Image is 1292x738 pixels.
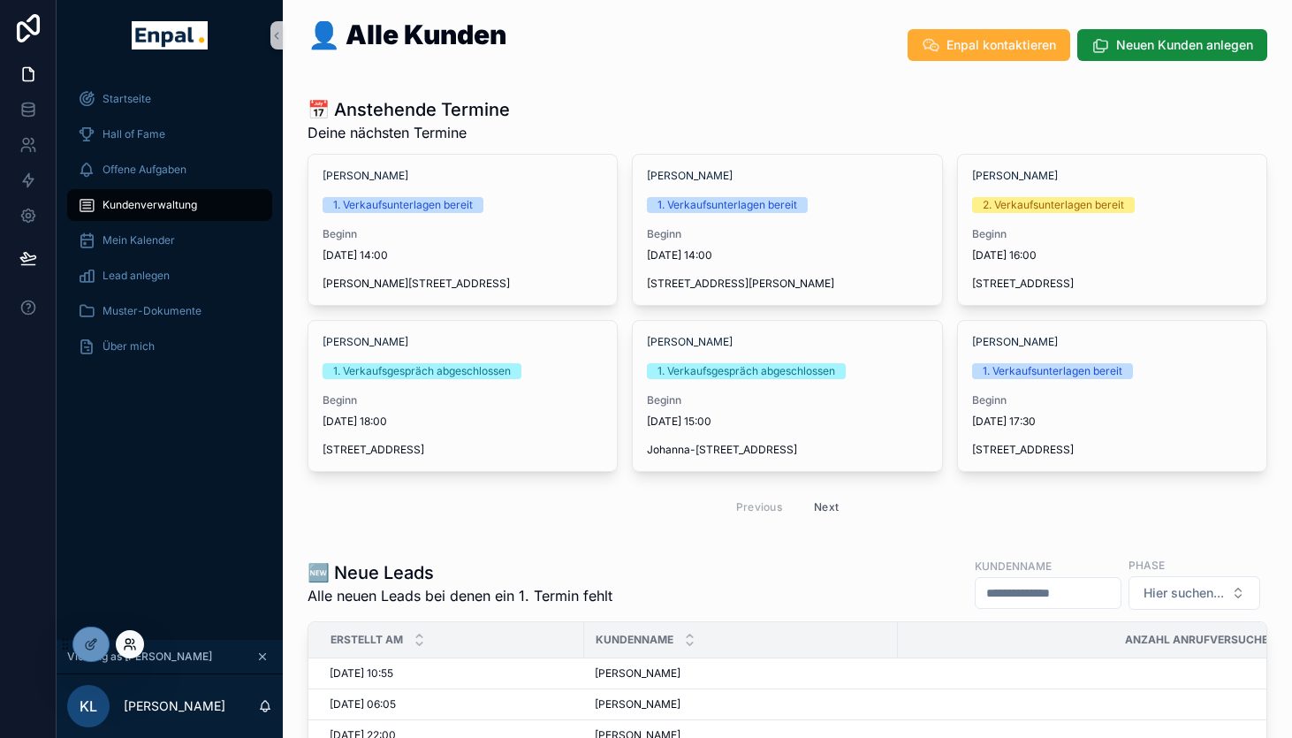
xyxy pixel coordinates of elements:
div: 1. Verkaufsgespräch abgeschlossen [657,363,835,379]
button: Select Button [1129,576,1260,610]
a: [PERSON_NAME] [595,666,887,681]
span: [DATE] 15:00 [647,415,927,429]
span: Enpal kontaktieren [946,36,1056,54]
span: Über mich [103,339,155,354]
a: Über mich [67,331,272,362]
span: Hall of Fame [103,127,165,141]
span: Anzahl Anrufversuche [1125,633,1268,647]
span: Kundenname [596,633,673,647]
label: Phase [1129,557,1165,573]
div: 1. Verkaufsgespräch abgeschlossen [333,363,511,379]
span: Lead anlegen [103,269,170,283]
a: [PERSON_NAME] [972,169,1058,183]
span: Beginn [323,393,603,407]
a: 3 [908,666,1291,681]
h1: 🆕 Neue Leads [308,560,612,585]
a: 3 [908,697,1291,711]
span: [DATE] 14:00 [647,248,927,262]
a: [DATE] 06:05 [330,697,574,711]
a: Kundenverwaltung [67,189,272,221]
a: Lead anlegen [67,260,272,292]
button: Next [802,493,851,521]
span: Alle neuen Leads bei denen ein 1. Termin fehlt [308,585,612,606]
span: Hier suchen... [1144,584,1224,602]
span: Beginn [972,393,1252,407]
span: Muster-Dokumente [103,304,201,318]
button: Neuen Kunden anlegen [1077,29,1267,61]
a: [PERSON_NAME] [323,169,408,183]
span: [DATE] 10:55 [330,666,393,681]
span: [PERSON_NAME] [595,666,680,681]
a: [PERSON_NAME] [595,697,887,711]
div: 1. Verkaufsunterlagen bereit [657,197,797,213]
span: [DATE] 17:30 [972,415,1252,429]
span: [DATE] 14:00 [323,248,603,262]
a: [PERSON_NAME] [647,335,733,349]
span: Neuen Kunden anlegen [1116,36,1253,54]
a: [PERSON_NAME] [323,335,408,349]
a: Mein Kalender [67,224,272,256]
span: [STREET_ADDRESS] [323,443,603,457]
span: [PERSON_NAME][STREET_ADDRESS] [323,277,603,291]
label: Kundenname [975,558,1052,574]
button: Enpal kontaktieren [908,29,1070,61]
span: Erstellt Am [331,633,403,647]
span: Johanna-[STREET_ADDRESS] [647,443,927,457]
span: [PERSON_NAME] [595,697,680,711]
span: Startseite [103,92,151,106]
span: [DATE] 16:00 [972,248,1252,262]
span: [DATE] 06:05 [330,697,396,711]
span: Mein Kalender [103,233,175,247]
p: [PERSON_NAME] [124,697,225,715]
span: [STREET_ADDRESS] [972,443,1252,457]
span: [STREET_ADDRESS] [972,277,1252,291]
img: App logo [132,21,207,49]
span: Beginn [972,227,1252,241]
span: Beginn [323,227,603,241]
a: [PERSON_NAME] [972,335,1058,349]
div: scrollable content [57,71,283,385]
span: [DATE] 18:00 [323,415,603,429]
span: KL [80,696,97,717]
div: 2. Verkaufsunterlagen bereit [983,197,1124,213]
a: [DATE] 10:55 [330,666,574,681]
span: Deine nächsten Termine [308,122,510,143]
span: [STREET_ADDRESS][PERSON_NAME] [647,277,927,291]
a: Startseite [67,83,272,115]
a: Muster-Dokumente [67,295,272,327]
div: 1. Verkaufsunterlagen bereit [983,363,1122,379]
h1: 👤 Alle Kunden [308,21,506,48]
div: 1. Verkaufsunterlagen bereit [333,197,473,213]
a: Offene Aufgaben [67,154,272,186]
h1: 📅 Anstehende Termine [308,97,510,122]
a: [PERSON_NAME] [647,169,733,183]
span: Beginn [647,393,927,407]
span: Offene Aufgaben [103,163,186,177]
span: Kundenverwaltung [103,198,197,212]
span: Beginn [647,227,927,241]
a: Hall of Fame [67,118,272,150]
